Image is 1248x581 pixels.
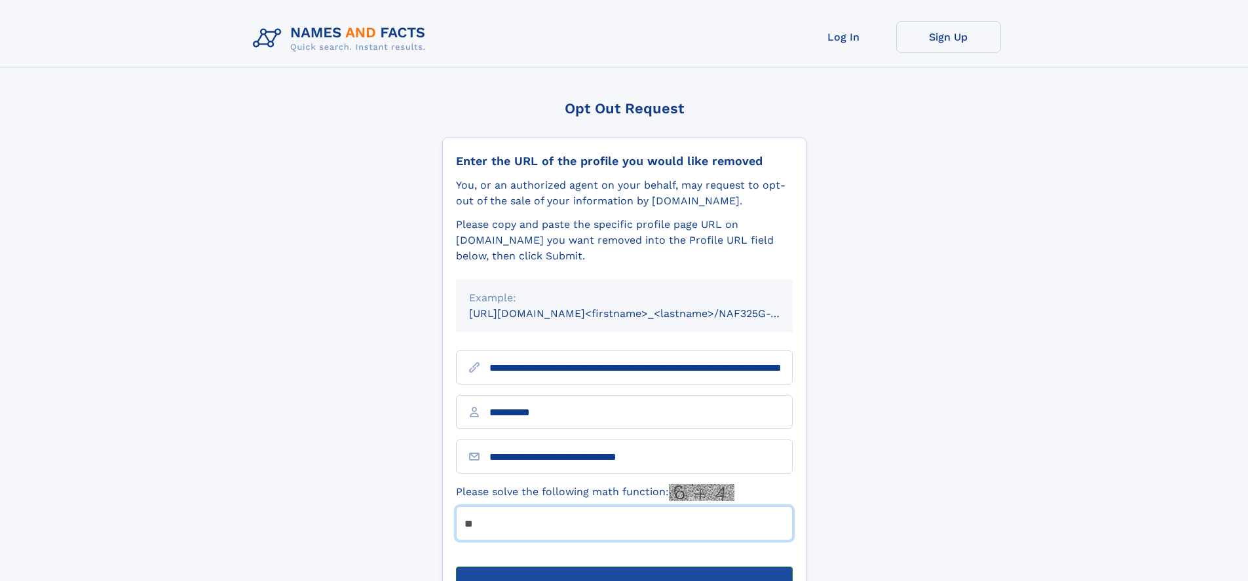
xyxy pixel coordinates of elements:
[456,484,734,501] label: Please solve the following math function:
[248,21,436,56] img: Logo Names and Facts
[456,178,793,209] div: You, or an authorized agent on your behalf, may request to opt-out of the sale of your informatio...
[791,21,896,53] a: Log In
[456,154,793,168] div: Enter the URL of the profile you would like removed
[442,100,806,117] div: Opt Out Request
[456,217,793,264] div: Please copy and paste the specific profile page URL on [DOMAIN_NAME] you want removed into the Pr...
[896,21,1001,53] a: Sign Up
[469,307,818,320] small: [URL][DOMAIN_NAME]<firstname>_<lastname>/NAF325G-xxxxxxxx
[469,290,780,306] div: Example:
